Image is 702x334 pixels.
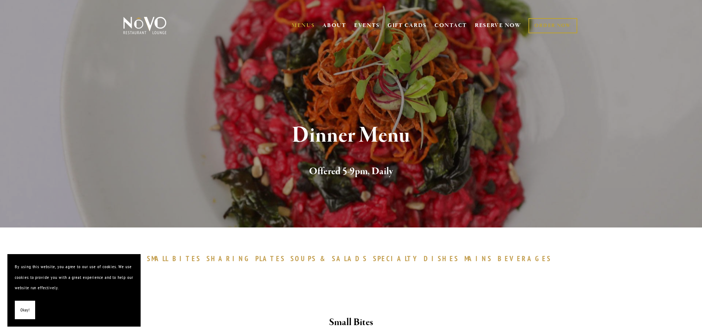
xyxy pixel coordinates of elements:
a: MAINS [464,254,496,263]
span: BEVERAGES [498,254,552,263]
h2: Offered 5-9pm, Daily [135,164,567,179]
span: DISHES [424,254,459,263]
a: EVENTS [354,22,380,29]
a: GIFT CARDS [387,18,427,33]
span: Okay! [20,305,30,316]
span: & [320,254,328,263]
a: ORDER NOW [528,18,577,33]
h1: Dinner Menu [135,124,567,148]
span: SHARING [206,254,252,263]
a: ABOUT [322,22,346,29]
a: CONTACT [434,18,467,33]
span: SOUPS [290,254,316,263]
section: Cookie banner [7,254,141,327]
span: BITES [172,254,201,263]
a: SHARINGPLATES [206,254,289,263]
span: SMALL [147,254,169,263]
strong: Small Bites [329,316,373,329]
span: PLATES [255,254,285,263]
span: SALADS [332,254,367,263]
a: SMALLBITES [147,254,205,263]
a: SOUPS&SALADS [290,254,371,263]
a: MENUS [292,22,315,29]
span: MAINS [464,254,492,263]
span: SPECIALTY [373,254,420,263]
p: By using this website, you agree to our use of cookies. We use cookies to provide you with a grea... [15,262,133,293]
img: Novo Restaurant &amp; Lounge [122,16,168,35]
a: SPECIALTYDISHES [373,254,463,263]
a: RESERVE NOW [475,18,521,33]
button: Okay! [15,301,35,320]
a: BEVERAGES [498,254,555,263]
